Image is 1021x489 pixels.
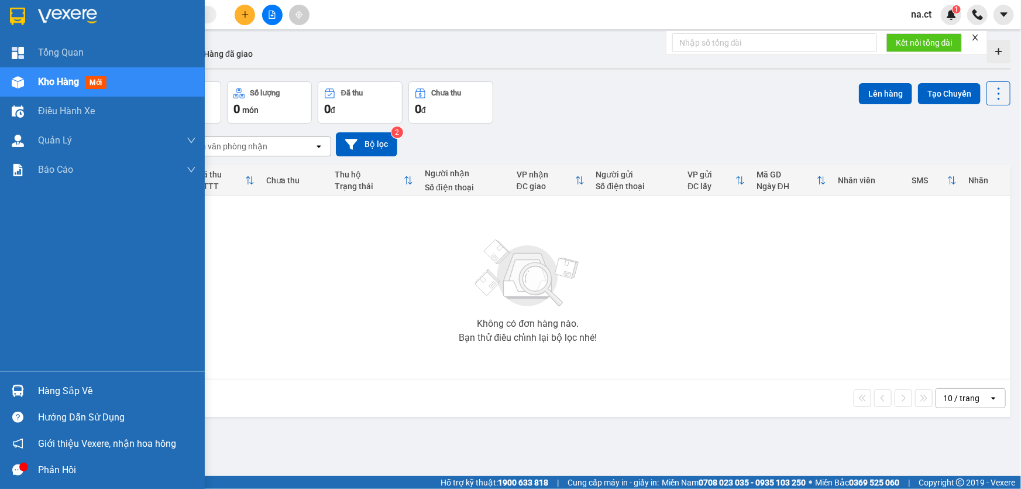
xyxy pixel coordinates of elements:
[989,394,998,403] svg: open
[902,7,941,22] span: na.ct
[10,8,25,25] img: logo-vxr
[187,165,196,175] span: down
[421,105,426,115] span: đ
[242,105,259,115] span: món
[557,476,559,489] span: |
[38,461,196,479] div: Phản hồi
[194,40,262,68] button: Hàng đã giao
[187,136,196,145] span: down
[517,170,575,179] div: VP nhận
[12,105,24,118] img: warehouse-icon
[972,9,983,20] img: phone-icon
[38,45,84,60] span: Tổng Quan
[235,5,255,25] button: plus
[568,476,659,489] span: Cung cấp máy in - giấy in:
[596,182,676,191] div: Số điện thoại
[38,436,176,451] span: Giới thiệu Vexere, nhận hoa hồng
[391,126,403,138] sup: 2
[341,89,363,97] div: Đã thu
[987,40,1010,63] div: Tạo kho hàng mới
[336,132,397,156] button: Bộ lọc
[12,135,24,147] img: warehouse-icon
[943,392,979,404] div: 10 / trang
[318,81,403,124] button: Đã thu0đ
[954,5,958,13] span: 1
[999,9,1009,20] span: caret-down
[38,162,73,177] span: Báo cáo
[38,133,72,148] span: Quản Lý
[859,83,912,104] button: Lên hàng
[908,476,910,489] span: |
[809,480,812,485] span: ⚪️
[262,5,283,25] button: file-add
[511,165,590,196] th: Toggle SortBy
[12,385,24,397] img: warehouse-icon
[191,165,260,196] th: Toggle SortBy
[687,170,735,179] div: VP gửi
[751,165,832,196] th: Toggle SortBy
[12,438,23,449] span: notification
[469,232,586,314] img: svg+xml;base64,PHN2ZyBjbGFzcz0ibGlzdC1wbHVnX19zdmciIHhtbG5zPSJodHRwOi8vd3d3LnczLm9yZy8yMDAwL3N2Zy...
[38,104,95,118] span: Điều hành xe
[477,319,579,329] div: Không có đơn hàng nào.
[38,76,79,87] span: Kho hàng
[187,141,267,152] div: Chọn văn phòng nhận
[335,182,404,191] div: Trạng thái
[815,476,899,489] span: Miền Bắc
[425,169,505,178] div: Người nhận
[672,33,877,52] input: Nhập số tổng đài
[849,478,899,487] strong: 0369 525 060
[918,83,981,104] button: Tạo Chuyến
[415,102,421,116] span: 0
[38,409,196,426] div: Hướng dẫn sử dụng
[953,5,961,13] sup: 1
[12,76,24,88] img: warehouse-icon
[946,9,957,20] img: icon-new-feature
[314,142,324,151] svg: open
[896,36,953,49] span: Kết nối tổng đài
[12,412,23,423] span: question-circle
[331,105,335,115] span: đ
[241,11,249,19] span: plus
[12,464,23,476] span: message
[757,170,817,179] div: Mã GD
[971,33,979,42] span: close
[227,81,312,124] button: Số lượng0món
[498,478,548,487] strong: 1900 633 818
[956,478,964,487] span: copyright
[38,382,196,400] div: Hàng sắp về
[197,182,245,191] div: HTTT
[324,102,331,116] span: 0
[12,47,24,59] img: dashboard-icon
[441,476,548,489] span: Hỗ trợ kỹ thuật:
[994,5,1014,25] button: caret-down
[682,165,751,196] th: Toggle SortBy
[459,333,597,343] div: Bạn thử điều chỉnh lại bộ lọc nhé!
[250,89,280,97] div: Số lượng
[886,33,962,52] button: Kết nối tổng đài
[289,5,310,25] button: aim
[233,102,240,116] span: 0
[687,182,735,191] div: ĐC lấy
[838,176,900,185] div: Nhân viên
[596,170,676,179] div: Người gửi
[699,478,806,487] strong: 0708 023 035 - 0935 103 250
[295,11,303,19] span: aim
[408,81,493,124] button: Chưa thu0đ
[662,476,806,489] span: Miền Nam
[517,182,575,191] div: ĐC giao
[197,170,245,179] div: Đã thu
[85,76,106,89] span: mới
[912,176,948,185] div: SMS
[425,183,505,192] div: Số điện thoại
[757,182,817,191] div: Ngày ĐH
[335,170,404,179] div: Thu hộ
[432,89,462,97] div: Chưa thu
[268,11,276,19] span: file-add
[12,164,24,176] img: solution-icon
[906,165,963,196] th: Toggle SortBy
[968,176,1005,185] div: Nhãn
[329,165,419,196] th: Toggle SortBy
[266,176,324,185] div: Chưa thu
